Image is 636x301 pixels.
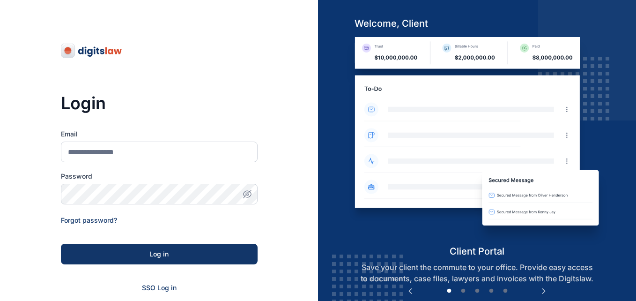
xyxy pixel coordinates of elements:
div: Log in [76,249,243,259]
h5: client portal [347,245,607,258]
button: Previous [406,286,415,296]
button: 3 [473,286,482,296]
button: 5 [501,286,510,296]
h3: Login [61,94,258,113]
button: 1 [444,286,454,296]
label: Email [61,129,258,139]
a: Forgot password? [61,216,117,224]
button: Next [539,286,548,296]
button: 2 [459,286,468,296]
button: 4 [487,286,496,296]
a: SSO Log in [142,284,177,292]
button: Log in [61,244,258,264]
label: Password [61,172,258,181]
img: client-portal [347,37,607,245]
h5: welcome, client [347,17,607,30]
img: digitslaw-logo [61,43,123,58]
p: Save your client the commute to your office. Provide easy access to documents, case files, lawyer... [347,262,607,284]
